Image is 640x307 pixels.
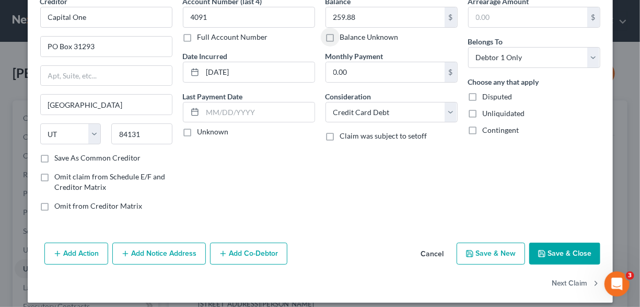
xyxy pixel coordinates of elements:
input: Apt, Suite, etc... [41,66,172,86]
button: Save & New [457,243,525,265]
label: Save As Common Creditor [55,153,141,163]
input: Enter city... [41,95,172,115]
span: Contingent [483,126,519,134]
input: 0.00 [326,7,445,27]
label: Choose any that apply [468,76,539,87]
span: Belongs To [468,37,503,46]
iframe: Intercom live chat [604,271,630,297]
input: MM/DD/YYYY [203,103,315,122]
button: Save & Close [529,243,600,265]
input: MM/DD/YYYY [203,62,315,82]
span: Disputed [483,92,513,101]
span: Omit claim from Schedule E/F and Creditor Matrix [55,172,166,191]
div: $ [445,62,457,82]
button: Next Claim [552,273,600,295]
button: Add Co-Debtor [210,243,287,265]
span: Omit from Creditor Matrix [55,201,143,210]
input: Search creditor by name... [40,7,172,28]
span: Unliquidated [483,109,525,118]
button: Cancel [413,244,452,265]
label: Last Payment Date [183,91,243,102]
span: 3 [626,271,634,280]
label: Consideration [325,91,371,102]
input: Enter zip... [111,123,172,144]
label: Balance Unknown [340,32,399,42]
label: Unknown [197,127,229,137]
div: $ [445,7,457,27]
input: 0.00 [469,7,587,27]
input: Enter address... [41,37,172,56]
button: Add Action [44,243,108,265]
label: Full Account Number [197,32,268,42]
label: Monthly Payment [325,51,383,62]
button: Add Notice Address [112,243,206,265]
input: 0.00 [326,62,445,82]
label: Date Incurred [183,51,228,62]
div: $ [587,7,600,27]
input: XXXX [183,7,315,28]
span: Claim was subject to setoff [340,131,427,140]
